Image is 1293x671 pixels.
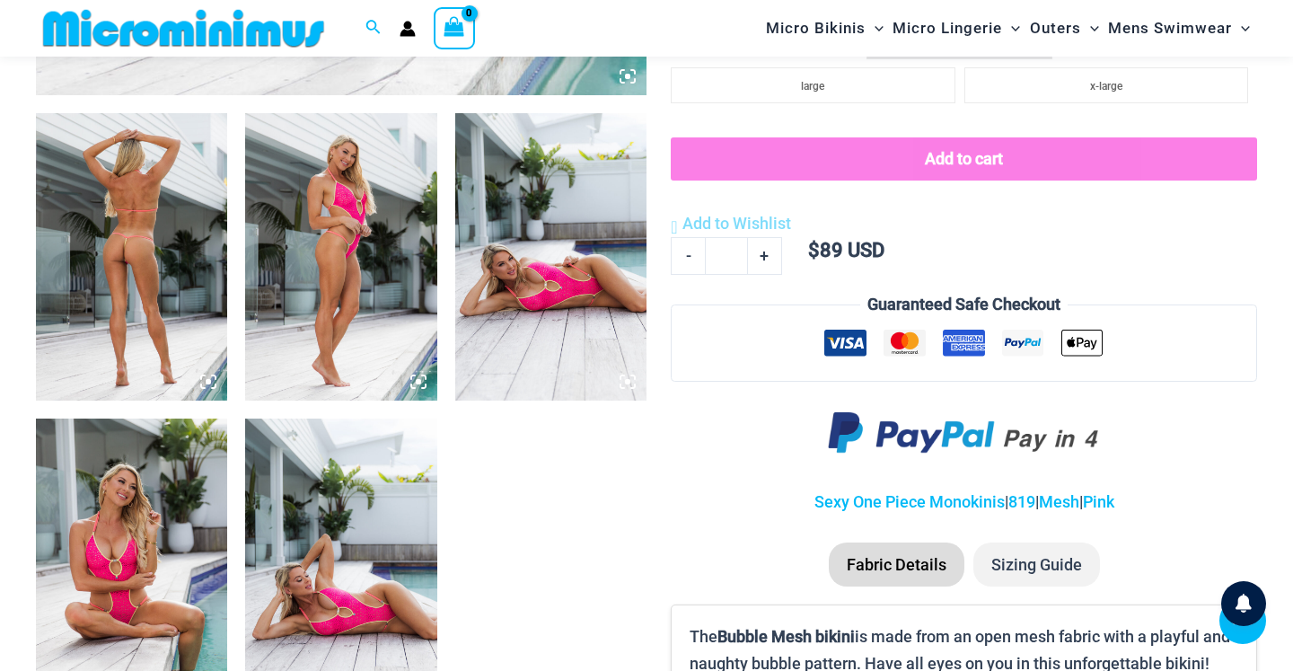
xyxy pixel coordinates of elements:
[829,543,964,587] li: Fabric Details
[400,21,416,37] a: Account icon link
[671,67,954,103] li: large
[808,239,820,261] span: $
[1030,5,1081,51] span: Outers
[808,239,884,261] bdi: 89 USD
[893,5,1002,51] span: Micro Lingerie
[1008,492,1035,511] a: 819
[671,137,1257,181] button: Add to cart
[36,8,331,49] img: MM SHOP LOGO FLAT
[1083,492,1114,511] a: Pink
[455,113,646,401] img: Bubble Mesh Highlight Pink 819 One Piece 05
[814,492,1005,511] a: Sexy One Piece Monokinis
[801,80,824,93] span: large
[36,113,227,401] img: Bubble Mesh Highlight Pink 819 One Piece 03
[1108,5,1232,51] span: Mens Swimwear
[1104,5,1254,51] a: Mens SwimwearMenu ToggleMenu Toggle
[766,5,866,51] span: Micro Bikinis
[973,543,1100,587] li: Sizing Guide
[1025,5,1104,51] a: OutersMenu ToggleMenu Toggle
[761,5,888,51] a: Micro BikinisMenu ToggleMenu Toggle
[964,67,1248,103] li: x-large
[705,237,747,275] input: Product quantity
[245,113,436,401] img: Bubble Mesh Highlight Pink 819 One Piece 02
[682,214,791,233] span: Add to Wishlist
[1090,80,1122,93] span: x-large
[671,210,790,237] a: Add to Wishlist
[866,5,884,51] span: Menu Toggle
[1232,5,1250,51] span: Menu Toggle
[1081,5,1099,51] span: Menu Toggle
[748,237,782,275] a: +
[717,627,855,646] b: Bubble Mesh bikini
[860,291,1068,318] legend: Guaranteed Safe Checkout
[365,17,382,40] a: Search icon link
[759,3,1257,54] nav: Site Navigation
[671,489,1257,516] p: | | |
[1002,5,1020,51] span: Menu Toggle
[888,5,1025,51] a: Micro LingerieMenu ToggleMenu Toggle
[671,237,705,275] a: -
[1039,492,1079,511] a: Mesh
[434,7,475,49] a: View Shopping Cart, empty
